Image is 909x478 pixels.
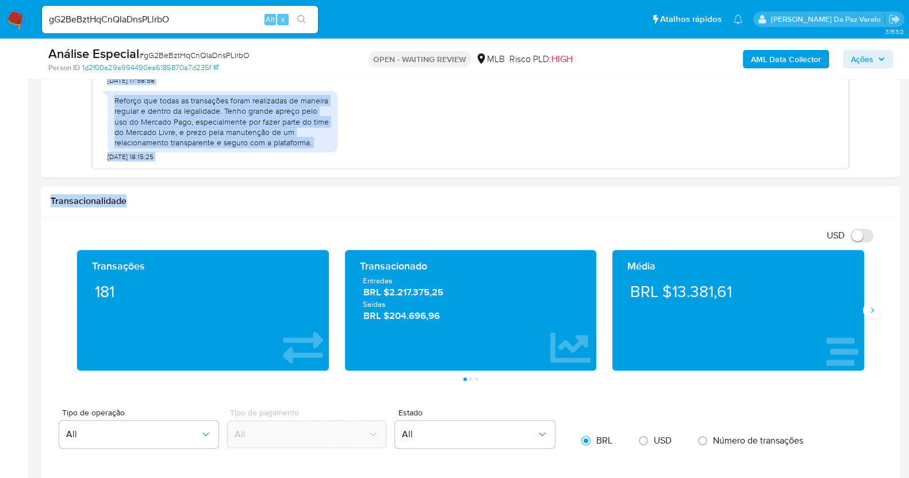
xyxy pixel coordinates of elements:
a: Notificações [733,14,743,24]
h1: Transacionalidade [51,195,891,207]
input: Pesquise usuários ou casos... [42,12,318,27]
span: Risco PLD: [509,53,573,65]
button: Ações [843,50,893,68]
span: HIGH [551,52,573,65]
span: # gG2BeBztHqCnQIaDnsPLlrbO [139,49,250,61]
a: Sair [888,13,900,25]
b: AML Data Collector [751,50,821,68]
button: search-icon [290,11,313,28]
span: Ações [851,50,873,68]
span: Alt [266,14,275,25]
p: patricia.varelo@mercadopago.com.br [770,14,884,25]
span: s [281,14,285,25]
span: [DATE] 18:15:25 [108,152,154,161]
b: Análise Especial [48,44,139,63]
span: Atalhos rápidos [660,13,722,25]
b: Person ID [48,63,80,73]
div: Reforço que todas as transações foram realizadas de maneira regular e dentro da legalidade. Tenho... [114,95,331,148]
span: [DATE] 17:58:58 [108,76,155,85]
span: 3.153.0 [885,27,903,36]
div: MLB [475,53,505,65]
p: OPEN - WAITING REVIEW [369,51,471,67]
a: 1d2f00a29a994490ea6185870a7d235f [82,63,218,73]
button: AML Data Collector [743,50,829,68]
